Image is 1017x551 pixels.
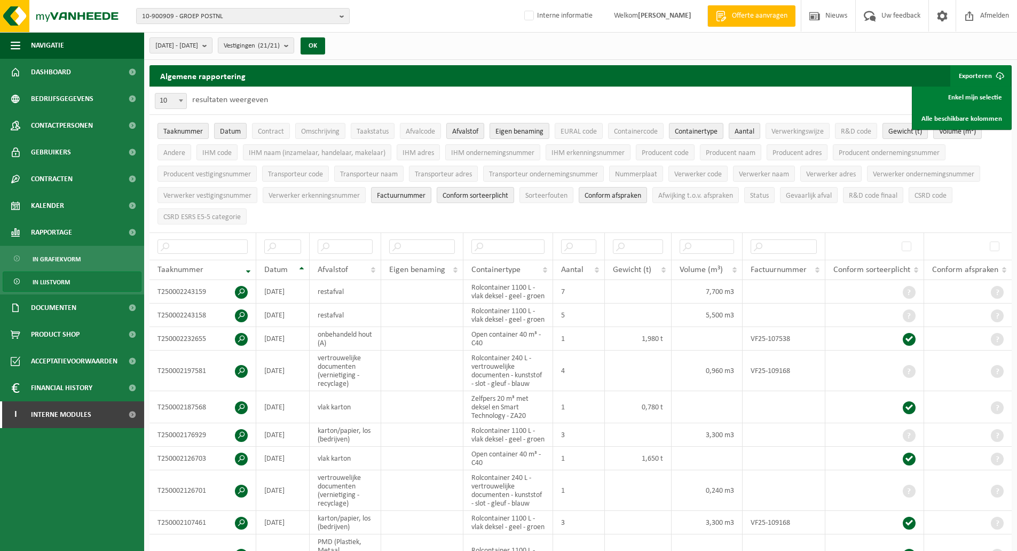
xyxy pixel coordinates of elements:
td: 4 [553,351,605,391]
span: Verwerker ondernemingsnummer [873,170,974,179]
span: CSRD ESRS E5-5 categorie [163,213,241,221]
button: Conform sorteerplicht : Activate to sort [437,187,514,203]
button: Verwerker ondernemingsnummerVerwerker ondernemingsnummer: Activate to sort [867,166,980,182]
button: Verwerker erkenningsnummerVerwerker erkenningsnummer: Activate to sort [263,187,366,203]
button: AfvalstofAfvalstof: Activate to sort [446,123,484,139]
label: resultaten weergeven [192,96,268,104]
td: Zelfpers 20 m³ met deksel en Smart Technology - ZA20 [463,391,553,423]
td: [DATE] [256,447,310,470]
button: Eigen benamingEigen benaming: Activate to sort [490,123,549,139]
td: 1 [553,470,605,511]
button: [DATE] - [DATE] [149,37,212,53]
button: IHM ondernemingsnummerIHM ondernemingsnummer: Activate to sort [445,144,540,160]
td: 1 [553,327,605,351]
span: Producent naam [706,149,755,157]
button: Producent naamProducent naam: Activate to sort [700,144,761,160]
button: SorteerfoutenSorteerfouten: Activate to sort [519,187,573,203]
td: vertrouwelijke documenten (vernietiging - recyclage) [310,470,381,511]
span: Containertype [471,266,521,274]
button: Transporteur codeTransporteur code: Activate to sort [262,166,329,182]
span: EURAL code [561,128,597,136]
button: IHM erkenningsnummerIHM erkenningsnummer: Activate to sort [546,144,630,160]
button: R&D codeR&amp;D code: Activate to sort [835,123,877,139]
td: T250002243158 [149,304,256,327]
span: 10 [155,93,187,109]
span: Andere [163,149,185,157]
span: Afwijking t.o.v. afspraken [658,192,733,200]
span: Verwerker erkenningsnummer [269,192,360,200]
span: Kalender [31,192,64,219]
span: Producent vestigingsnummer [163,170,251,179]
span: Vestigingen [224,38,280,54]
td: VF25-109168 [743,351,825,391]
button: AndereAndere: Activate to sort [157,144,191,160]
button: OK [301,37,325,55]
span: Eigen benaming [495,128,543,136]
td: [DATE] [256,511,310,534]
span: Volume (m³) [680,266,723,274]
span: Contracten [31,166,73,192]
span: I [11,401,20,428]
button: Transporteur ondernemingsnummerTransporteur ondernemingsnummer : Activate to sort [483,166,604,182]
span: Transporteur ondernemingsnummer [489,170,598,179]
td: T250002107461 [149,511,256,534]
span: Verwerker naam [739,170,789,179]
td: 5 [553,304,605,327]
button: StatusStatus: Activate to sort [744,187,775,203]
button: Vestigingen(21/21) [218,37,294,53]
td: 1 [553,447,605,470]
button: Verwerker codeVerwerker code: Activate to sort [668,166,728,182]
button: Verwerker naamVerwerker naam: Activate to sort [733,166,795,182]
button: ContractContract: Activate to sort [252,123,290,139]
button: IHM adresIHM adres: Activate to sort [397,144,440,160]
span: Eigen benaming [389,266,445,274]
span: Factuurnummer [751,266,807,274]
span: Bedrijfsgegevens [31,86,93,112]
span: In grafiekvorm [33,249,81,269]
td: Rolcontainer 240 L - vertrouwelijke documenten - kunststof - slot - gleuf - blauw [463,351,553,391]
button: OmschrijvingOmschrijving: Activate to sort [295,123,345,139]
td: T250002126703 [149,447,256,470]
span: R&D code [841,128,871,136]
span: Factuurnummer [377,192,425,200]
td: Rolcontainer 1100 L - vlak deksel - geel - groen [463,304,553,327]
button: DatumDatum: Activate to sort [214,123,247,139]
button: Transporteur naamTransporteur naam: Activate to sort [334,166,404,182]
a: In grafiekvorm [3,249,141,269]
td: [DATE] [256,327,310,351]
button: Volume (m³)Volume (m³): Activate to sort [933,123,982,139]
span: Taaknummer [157,266,203,274]
td: [DATE] [256,470,310,511]
td: 7,700 m3 [672,280,743,304]
td: T250002232655 [149,327,256,351]
a: Alle beschikbare kolommen [913,108,1010,129]
td: T250002176929 [149,423,256,447]
button: AfvalcodeAfvalcode: Activate to sort [400,123,441,139]
button: 10-900909 - GROEP POSTNL [136,8,350,24]
button: Verwerker adresVerwerker adres: Activate to sort [800,166,862,182]
label: Interne informatie [522,8,593,24]
td: 5,500 m3 [672,304,743,327]
td: Open container 40 m³ - C40 [463,447,553,470]
td: 3 [553,511,605,534]
td: T250002197581 [149,351,256,391]
td: Rolcontainer 1100 L - vlak deksel - geel - groen [463,423,553,447]
td: [DATE] [256,423,310,447]
span: Interne modules [31,401,91,428]
span: Gewicht (t) [613,266,651,274]
td: VF25-107538 [743,327,825,351]
count: (21/21) [258,42,280,49]
button: Producent codeProducent code: Activate to sort [636,144,695,160]
span: Product Shop [31,321,80,348]
span: Taaknummer [163,128,203,136]
strong: [PERSON_NAME] [638,12,691,20]
td: 3,300 m3 [672,511,743,534]
span: Contract [258,128,284,136]
span: Nummerplaat [615,170,657,179]
td: T250002243159 [149,280,256,304]
td: [DATE] [256,304,310,327]
td: T250002187568 [149,391,256,423]
td: Rolcontainer 1100 L - vlak deksel - geel - groen [463,280,553,304]
span: Offerte aanvragen [729,11,790,21]
button: TaakstatusTaakstatus: Activate to sort [351,123,395,139]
